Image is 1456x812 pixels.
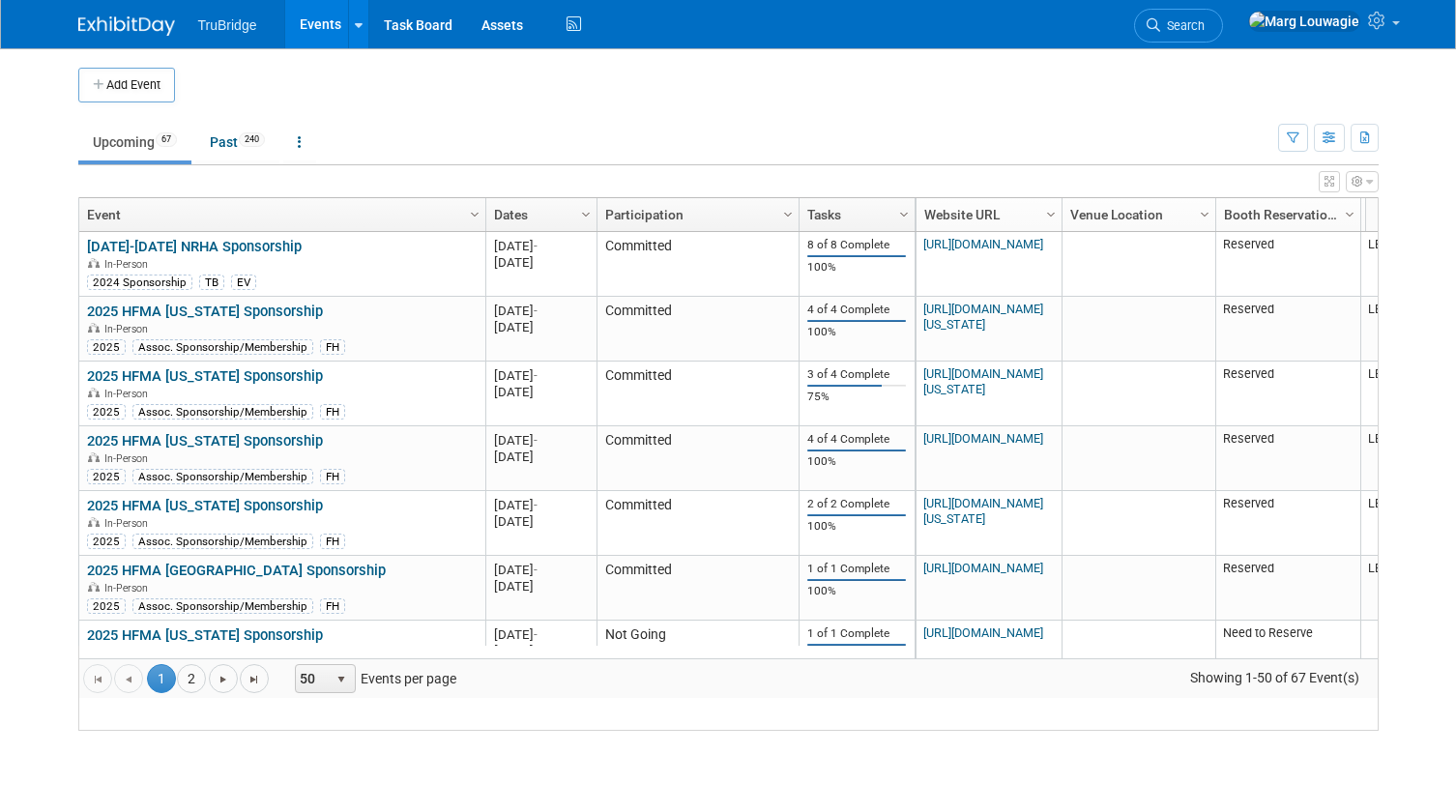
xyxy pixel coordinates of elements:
img: ExhibitDay [78,16,175,36]
span: - [534,498,538,512]
span: In-Person [104,388,154,400]
a: Column Settings [575,198,597,227]
a: 2025 HFMA [GEOGRAPHIC_DATA] Sponsorship [87,562,386,579]
span: Go to the last page [247,672,262,687]
a: 2025 HFMA [US_STATE] Sponsorship [87,303,323,320]
td: Not Going [597,621,799,685]
span: Column Settings [780,207,796,222]
div: 2025 [87,404,126,420]
a: Column Settings [464,198,485,227]
a: Go to the next page [209,664,238,693]
div: FH [320,598,345,614]
img: In-Person Event [88,452,100,462]
div: 100% [807,519,906,534]
span: Column Settings [578,207,594,222]
div: EV [231,275,256,290]
div: 100% [807,454,906,469]
td: Reserved [1215,491,1360,556]
span: In-Person [104,258,154,271]
span: In-Person [104,582,154,594]
span: - [534,368,538,383]
span: - [534,563,538,577]
div: Assoc. Sponsorship/Membership [132,469,313,484]
div: FH [320,469,345,484]
div: 2025 [87,469,126,484]
div: FH [320,404,345,420]
span: Go to the next page [216,672,231,687]
div: Assoc. Sponsorship/Membership [132,598,313,614]
td: Reserved [1215,426,1360,491]
a: Column Settings [1339,198,1360,227]
a: Booth Reservation Status [1224,198,1348,231]
span: Search [1160,18,1205,33]
img: In-Person Event [88,582,100,592]
a: Go to the last page [240,664,269,693]
span: - [534,627,538,642]
span: Events per page [270,664,476,693]
span: Column Settings [1342,207,1357,222]
div: 1 of 1 Complete [807,626,906,641]
img: In-Person Event [88,388,100,397]
span: 1 [147,664,176,693]
span: Showing 1-50 of 67 Event(s) [1172,664,1377,691]
div: 2025 [87,534,126,549]
div: 100% [807,584,906,598]
div: [DATE] [494,432,588,449]
div: Assoc. Sponsorship/Membership [132,534,313,549]
td: Reserved [1215,297,1360,362]
a: 2025 HFMA [US_STATE] Sponsorship [87,367,323,385]
div: [DATE] [494,449,588,465]
a: 2025 HFMA [US_STATE] Sponsorship [87,626,323,644]
td: Reserved [1215,362,1360,426]
td: Reserved [1215,556,1360,621]
div: [DATE] [494,254,588,271]
a: 2 [177,664,206,693]
a: [URL][DOMAIN_NAME][US_STATE] [923,366,1043,396]
span: In-Person [104,323,154,335]
span: 50 [296,665,329,692]
a: 2025 HFMA [US_STATE] Sponsorship [87,497,323,514]
a: Venue Location [1070,198,1203,231]
a: Upcoming67 [78,124,191,160]
a: Go to the first page [83,664,112,693]
span: - [534,433,538,448]
a: Search [1134,9,1223,43]
a: [URL][DOMAIN_NAME] [923,561,1043,575]
a: Event [87,198,473,231]
td: Need to Reserve [1215,621,1360,685]
div: [DATE] [494,497,588,513]
a: Tasks [807,198,902,231]
span: Go to the first page [90,672,105,687]
a: 2025 HFMA [US_STATE] Sponsorship [87,432,323,449]
button: Add Event [78,68,175,102]
span: - [534,304,538,318]
div: 2025 [87,339,126,355]
div: 75% [807,390,906,404]
div: [DATE] [494,238,588,254]
div: 1 of 1 Complete [807,562,906,576]
a: Column Settings [893,198,915,227]
td: Committed [597,491,799,556]
span: TruBridge [198,17,257,33]
div: [DATE] [494,319,588,335]
div: [DATE] [494,303,588,319]
td: Reserved [1215,232,1360,297]
span: Column Settings [467,207,482,222]
a: [URL][DOMAIN_NAME] [923,431,1043,446]
span: 240 [239,132,265,147]
td: Committed [597,426,799,491]
a: Go to the previous page [114,664,143,693]
div: Assoc. Sponsorship/Membership [132,404,313,420]
div: [DATE] [494,513,588,530]
div: [DATE] [494,367,588,384]
div: FH [320,339,345,355]
div: [DATE] [494,578,588,594]
img: Marg Louwagie [1248,11,1360,32]
div: Assoc. Sponsorship/Membership [132,339,313,355]
div: [DATE] [494,384,588,400]
td: Committed [597,362,799,426]
span: In-Person [104,517,154,530]
div: 8 of 8 Complete [807,238,906,252]
a: Column Settings [1194,198,1215,227]
a: Column Settings [777,198,799,227]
